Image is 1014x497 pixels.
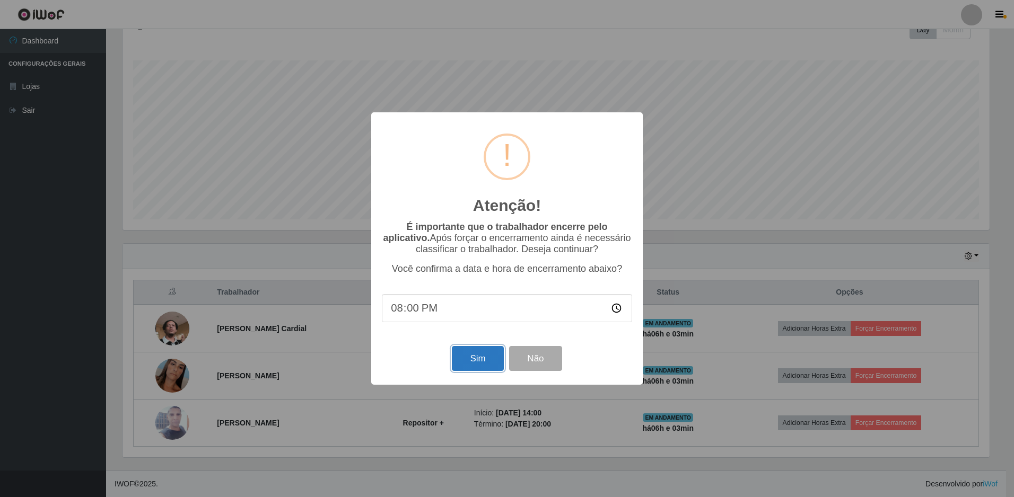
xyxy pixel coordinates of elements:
[382,221,632,255] p: Após forçar o encerramento ainda é necessário classificar o trabalhador. Deseja continuar?
[509,346,562,371] button: Não
[473,196,541,215] h2: Atenção!
[382,263,632,274] p: Você confirma a data e hora de encerramento abaixo?
[452,346,503,371] button: Sim
[383,221,607,243] b: É importante que o trabalhador encerre pelo aplicativo.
